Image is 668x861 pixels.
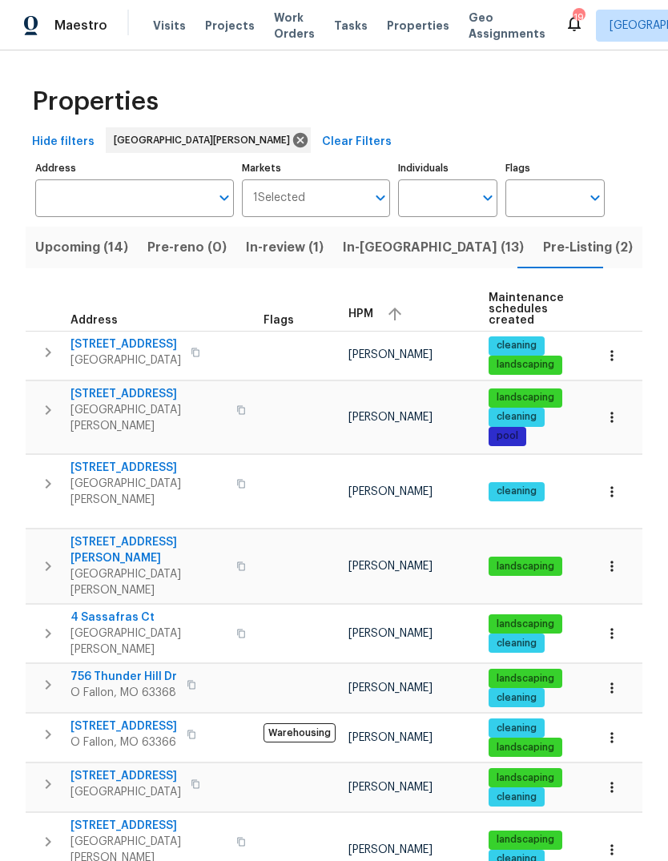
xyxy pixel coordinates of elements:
[253,191,305,205] span: 1 Selected
[114,132,296,148] span: [GEOGRAPHIC_DATA][PERSON_NAME]
[70,669,177,685] span: 756 Thunder Hill Dr
[490,722,543,735] span: cleaning
[490,560,561,573] span: landscaping
[35,236,128,259] span: Upcoming (14)
[490,339,543,352] span: cleaning
[70,610,227,626] span: 4 Sassafras Ct
[205,18,255,34] span: Projects
[70,352,181,368] span: [GEOGRAPHIC_DATA]
[348,308,373,320] span: HPM
[70,386,227,402] span: [STREET_ADDRESS]
[32,132,95,152] span: Hide filters
[70,784,181,800] span: [GEOGRAPHIC_DATA]
[264,723,336,742] span: Warehousing
[490,791,543,804] span: cleaning
[490,429,525,443] span: pool
[490,485,543,498] span: cleaning
[348,732,433,743] span: [PERSON_NAME]
[70,460,227,476] span: [STREET_ADDRESS]
[213,187,235,209] button: Open
[334,20,368,31] span: Tasks
[106,127,311,153] div: [GEOGRAPHIC_DATA][PERSON_NAME]
[369,187,392,209] button: Open
[490,741,561,754] span: landscaping
[348,782,433,793] span: [PERSON_NAME]
[348,844,433,855] span: [PERSON_NAME]
[490,672,561,686] span: landscaping
[490,691,543,705] span: cleaning
[70,315,118,326] span: Address
[348,682,433,694] span: [PERSON_NAME]
[490,410,543,424] span: cleaning
[322,132,392,152] span: Clear Filters
[70,626,227,658] span: [GEOGRAPHIC_DATA][PERSON_NAME]
[264,315,294,326] span: Flags
[147,236,227,259] span: Pre-reno (0)
[348,486,433,497] span: [PERSON_NAME]
[70,718,177,734] span: [STREET_ADDRESS]
[477,187,499,209] button: Open
[490,637,543,650] span: cleaning
[584,187,606,209] button: Open
[490,771,561,785] span: landscaping
[348,561,433,572] span: [PERSON_NAME]
[274,10,315,42] span: Work Orders
[387,18,449,34] span: Properties
[348,349,433,360] span: [PERSON_NAME]
[70,476,227,508] span: [GEOGRAPHIC_DATA][PERSON_NAME]
[573,10,584,26] div: 19
[70,734,177,750] span: O Fallon, MO 63366
[469,10,545,42] span: Geo Assignments
[490,618,561,631] span: landscaping
[32,94,159,110] span: Properties
[70,818,227,834] span: [STREET_ADDRESS]
[242,163,391,173] label: Markets
[489,292,564,326] span: Maintenance schedules created
[490,833,561,847] span: landscaping
[70,534,227,566] span: [STREET_ADDRESS][PERSON_NAME]
[543,236,633,259] span: Pre-Listing (2)
[246,236,324,259] span: In-review (1)
[343,236,524,259] span: In-[GEOGRAPHIC_DATA] (13)
[70,768,181,784] span: [STREET_ADDRESS]
[348,412,433,423] span: [PERSON_NAME]
[505,163,605,173] label: Flags
[70,685,177,701] span: O Fallon, MO 63368
[153,18,186,34] span: Visits
[490,391,561,404] span: landscaping
[70,336,181,352] span: [STREET_ADDRESS]
[26,127,101,157] button: Hide filters
[316,127,398,157] button: Clear Filters
[348,628,433,639] span: [PERSON_NAME]
[70,566,227,598] span: [GEOGRAPHIC_DATA][PERSON_NAME]
[70,402,227,434] span: [GEOGRAPHIC_DATA][PERSON_NAME]
[54,18,107,34] span: Maestro
[398,163,497,173] label: Individuals
[490,358,561,372] span: landscaping
[35,163,234,173] label: Address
